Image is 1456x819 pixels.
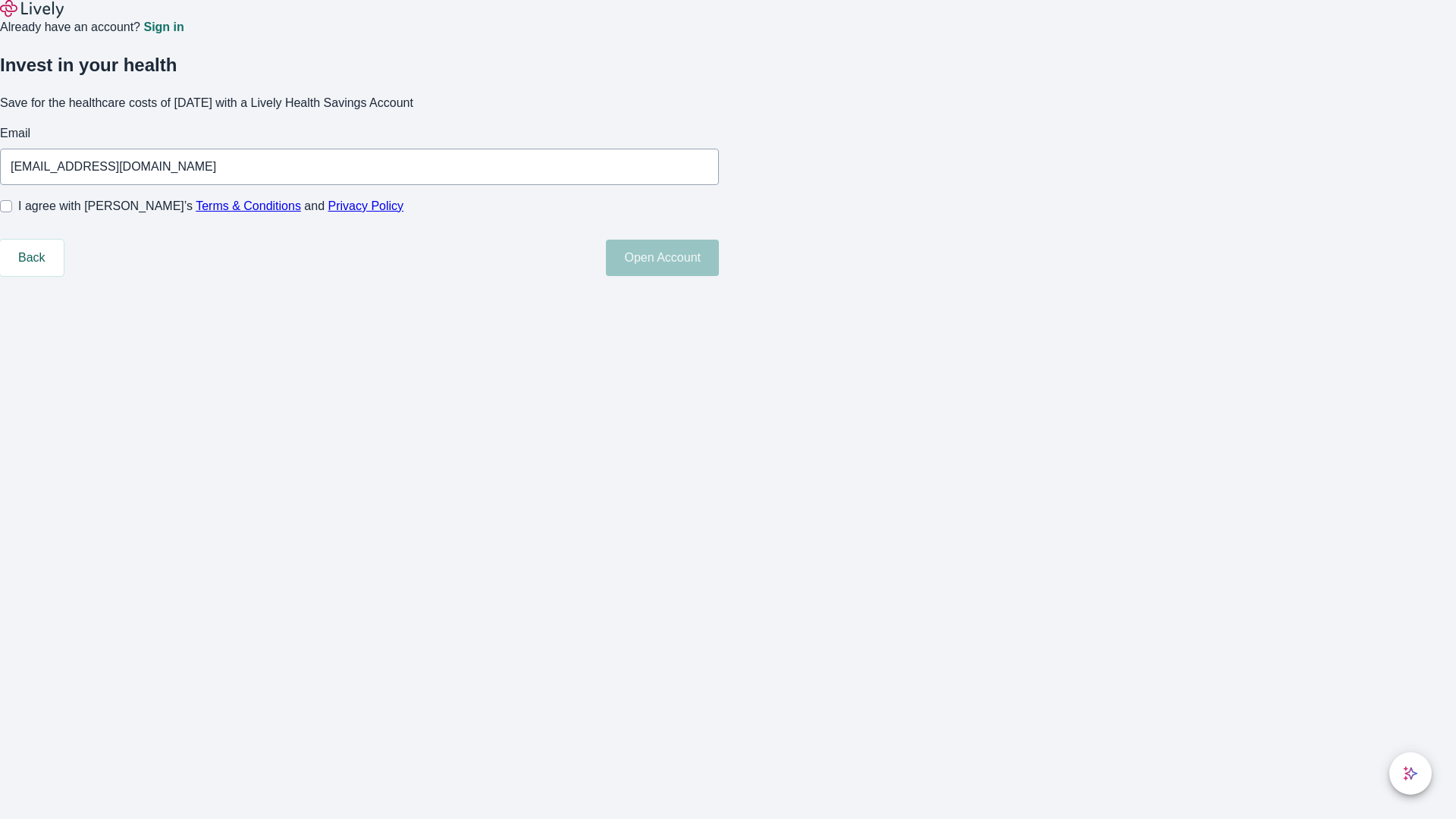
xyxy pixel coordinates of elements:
a: Privacy Policy [328,199,404,212]
span: I agree with [PERSON_NAME]’s and [18,197,403,215]
svg: Lively AI Assistant [1403,766,1418,781]
a: Terms & Conditions [196,199,301,212]
button: chat [1389,752,1432,795]
a: Sign in [143,21,184,33]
